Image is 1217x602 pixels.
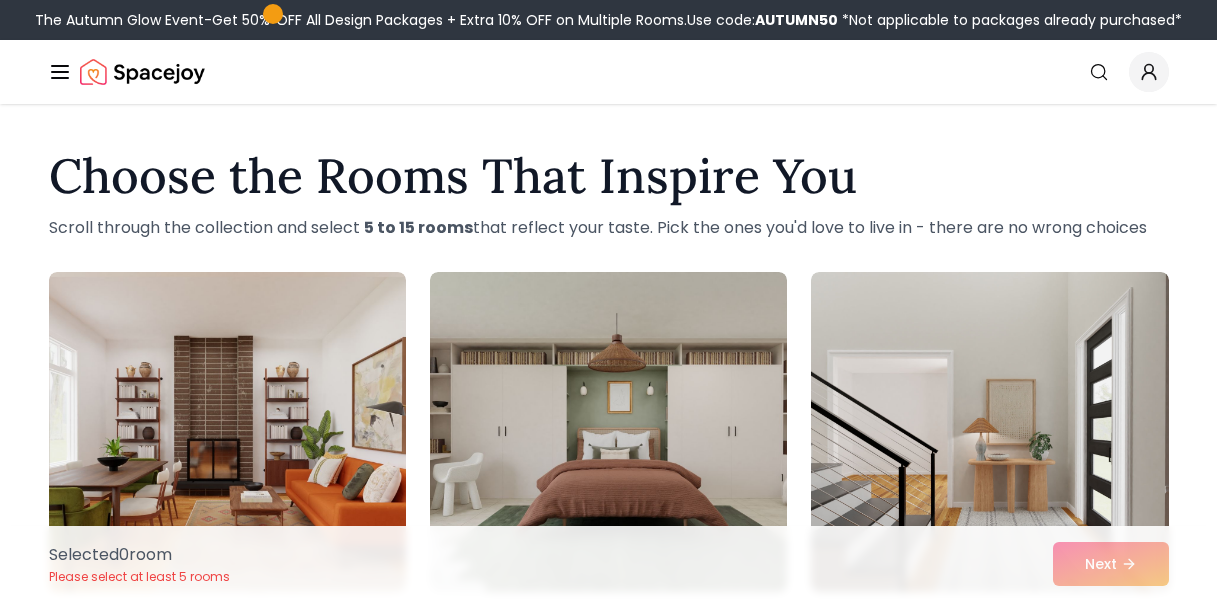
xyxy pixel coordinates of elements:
[430,272,787,592] img: Room room-2
[838,10,1182,30] span: *Not applicable to packages already purchased*
[364,216,473,239] strong: 5 to 15 rooms
[49,569,230,585] p: Please select at least 5 rooms
[811,272,1168,592] img: Room room-3
[687,10,838,30] span: Use code:
[35,10,1182,30] div: The Autumn Glow Event-Get 50% OFF All Design Packages + Extra 10% OFF on Multiple Rooms.
[755,10,838,30] b: AUTUMN50
[80,52,205,92] a: Spacejoy
[80,52,205,92] img: Spacejoy Logo
[49,216,1169,240] p: Scroll through the collection and select that reflect your taste. Pick the ones you'd love to liv...
[49,272,406,592] img: Room room-1
[49,543,230,567] p: Selected 0 room
[49,152,1169,200] h1: Choose the Rooms That Inspire You
[48,40,1169,104] nav: Global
